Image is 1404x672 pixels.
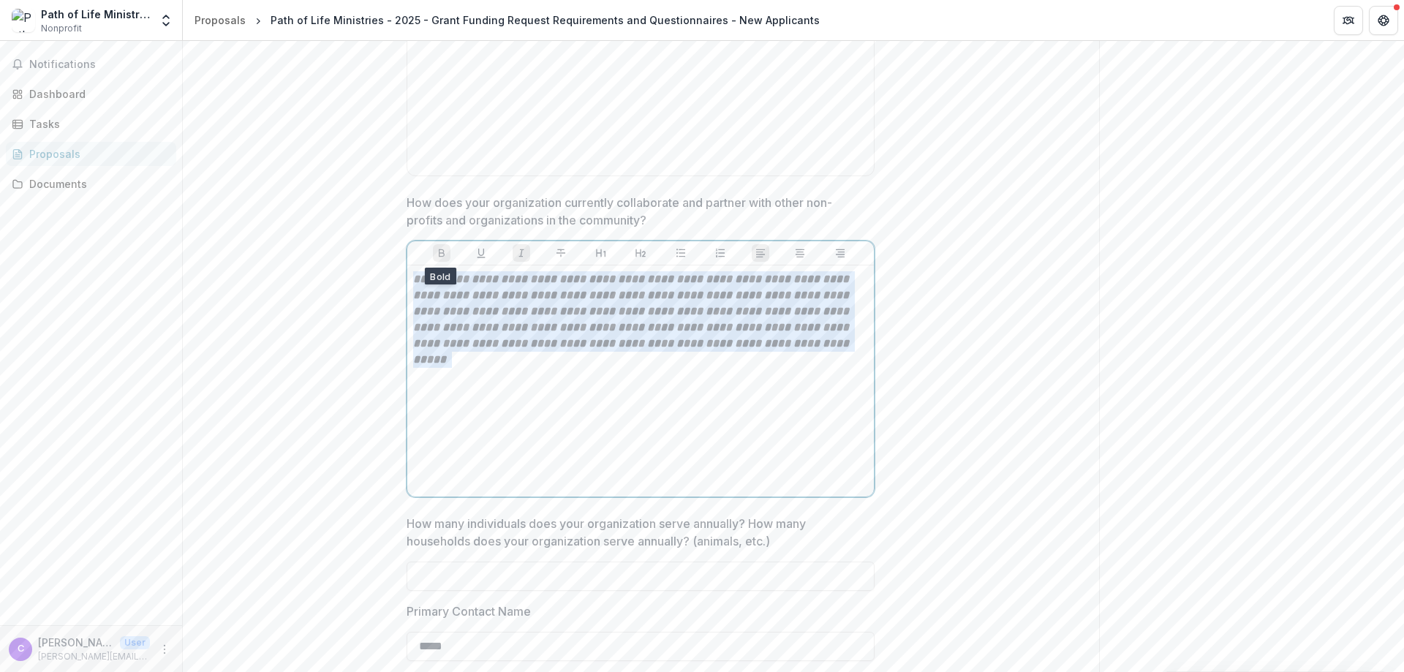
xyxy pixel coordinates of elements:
[38,650,150,663] p: [PERSON_NAME][EMAIL_ADDRESS][DOMAIN_NAME]
[189,10,826,31] nav: breadcrumb
[592,244,610,262] button: Heading 1
[29,146,165,162] div: Proposals
[29,176,165,192] div: Documents
[513,244,530,262] button: Italicize
[712,244,729,262] button: Ordered List
[6,142,176,166] a: Proposals
[120,636,150,649] p: User
[189,10,252,31] a: Proposals
[18,644,24,654] div: Chris
[6,172,176,196] a: Documents
[831,244,849,262] button: Align Right
[6,112,176,136] a: Tasks
[29,116,165,132] div: Tasks
[6,82,176,106] a: Dashboard
[407,603,531,620] p: Primary Contact Name
[271,12,820,28] div: Path of Life Ministries - 2025 - Grant Funding Request Requirements and Questionnaires - New Appl...
[6,53,176,76] button: Notifications
[407,194,866,229] p: How does your organization currently collaborate and partner with other non-profits and organizat...
[29,58,170,71] span: Notifications
[1369,6,1398,35] button: Get Help
[632,244,649,262] button: Heading 2
[552,244,570,262] button: Strike
[472,244,490,262] button: Underline
[672,244,690,262] button: Bullet List
[407,515,866,550] p: How many individuals does your organization serve annually? How many households does your organiz...
[38,635,114,650] p: [PERSON_NAME]
[12,9,35,32] img: Path of Life Ministries
[156,6,176,35] button: Open entity switcher
[195,12,246,28] div: Proposals
[41,22,82,35] span: Nonprofit
[41,7,150,22] div: Path of Life Ministries
[1334,6,1363,35] button: Partners
[29,86,165,102] div: Dashboard
[433,244,450,262] button: Bold
[752,244,769,262] button: Align Left
[791,244,809,262] button: Align Center
[156,641,173,658] button: More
